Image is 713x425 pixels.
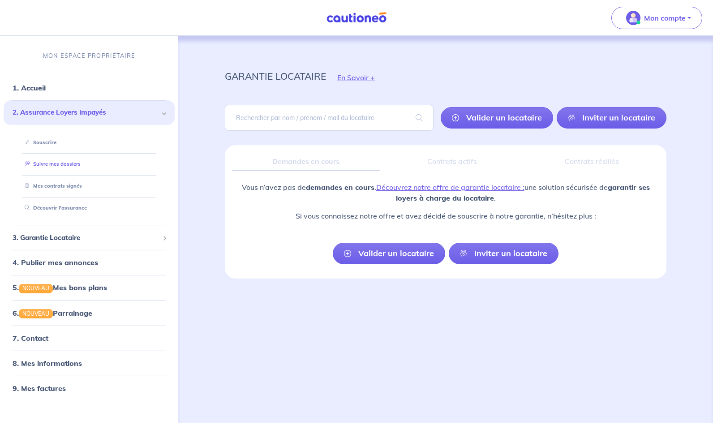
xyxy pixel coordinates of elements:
[21,183,82,189] a: Mes contrats signés
[43,52,135,60] p: MON ESPACE PROPRIÉTAIRE
[626,11,640,25] img: illu_account_valid_menu.svg
[13,233,159,243] span: 3. Garantie Locataire
[4,79,175,97] div: 1. Accueil
[13,308,92,317] a: 6.NOUVEAUParrainage
[4,279,175,296] div: 5.NOUVEAUMes bons plans
[21,205,87,211] a: Découvrir l'assurance
[14,179,164,193] div: Mes contrats signés
[611,7,702,29] button: illu_account_valid_menu.svgMon compte
[4,329,175,347] div: 7. Contact
[4,379,175,397] div: 9. Mes factures
[644,13,686,23] p: Mon compte
[13,107,159,118] span: 2. Assurance Loyers Impayés
[13,83,46,92] a: 1. Accueil
[225,68,326,84] p: garantie locataire
[13,334,48,343] a: 7. Contact
[232,182,659,203] p: Vous n’avez pas de . une solution sécurisée de .
[21,139,56,146] a: Souscrire
[4,100,175,125] div: 2. Assurance Loyers Impayés
[333,243,445,264] a: Valider un locataire
[225,105,434,131] input: Rechercher par nom / prénom / mail du locataire
[405,105,434,130] span: search
[4,354,175,372] div: 8. Mes informations
[4,253,175,271] div: 4. Publier mes annonces
[441,107,553,129] a: Valider un locataire
[13,384,66,393] a: 9. Mes factures
[14,201,164,215] div: Découvrir l'assurance
[14,157,164,172] div: Suivre mes dossiers
[306,183,374,192] strong: demandes en cours
[4,304,175,322] div: 6.NOUVEAUParrainage
[13,359,82,368] a: 8. Mes informations
[232,210,659,221] p: Si vous connaissez notre offre et avez décidé de souscrire à notre garantie, n’hésitez plus :
[13,283,107,292] a: 5.NOUVEAUMes bons plans
[326,64,386,90] button: En Savoir +
[323,12,390,23] img: Cautioneo
[557,107,666,129] a: Inviter un locataire
[14,135,164,150] div: Souscrire
[449,243,558,264] a: Inviter un locataire
[376,183,524,192] a: Découvrez notre offre de garantie locataire :
[21,161,81,167] a: Suivre mes dossiers
[4,229,175,247] div: 3. Garantie Locataire
[13,258,98,267] a: 4. Publier mes annonces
